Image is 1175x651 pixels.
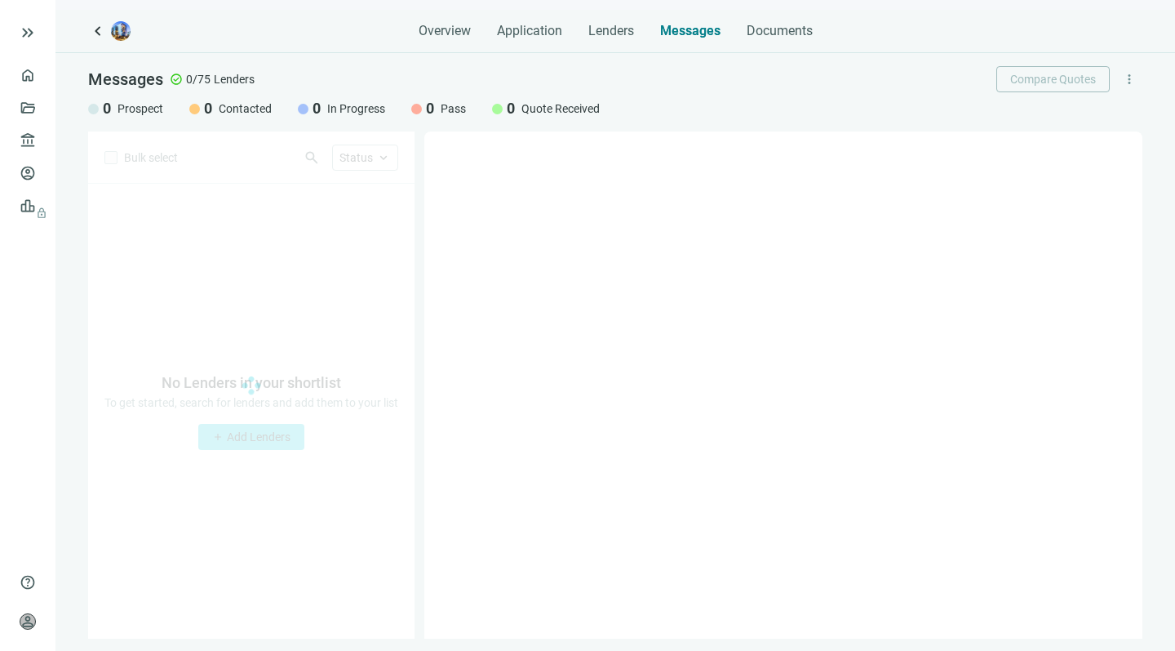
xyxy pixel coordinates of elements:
[1122,72,1137,87] span: more_vert
[88,21,108,41] a: keyboard_arrow_left
[20,613,36,630] span: person
[588,23,634,39] span: Lenders
[1116,66,1142,92] button: more_vert
[117,100,163,117] span: Prospect
[747,23,813,39] span: Documents
[186,71,211,87] span: 0/75
[660,23,721,38] span: Messages
[426,99,434,118] span: 0
[111,21,131,41] img: deal-logo
[219,100,272,117] span: Contacted
[497,23,562,39] span: Application
[214,71,255,87] span: Lenders
[313,99,321,118] span: 0
[18,23,38,42] button: keyboard_double_arrow_right
[103,99,111,118] span: 0
[327,100,385,117] span: In Progress
[88,69,163,89] span: Messages
[20,574,36,591] span: help
[441,100,466,117] span: Pass
[419,23,471,39] span: Overview
[521,100,600,117] span: Quote Received
[170,73,183,86] span: check_circle
[507,99,515,118] span: 0
[996,66,1110,92] button: Compare Quotes
[204,99,212,118] span: 0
